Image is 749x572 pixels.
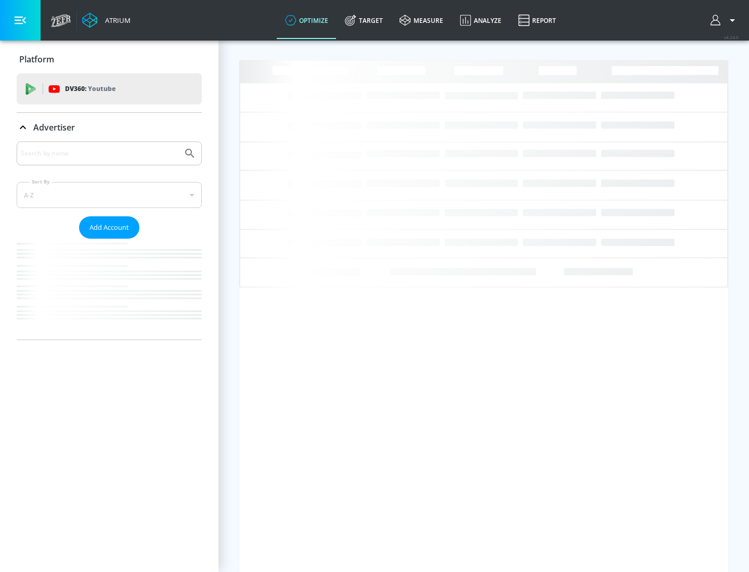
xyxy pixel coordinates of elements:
input: Search by name [21,147,178,160]
nav: list of Advertiser [17,239,202,340]
a: Analyze [451,2,510,39]
div: Atrium [101,16,131,25]
p: Youtube [88,83,115,94]
a: Atrium [82,12,131,28]
div: A-Z [17,182,202,208]
p: Advertiser [33,122,75,133]
a: Report [510,2,564,39]
span: Add Account [89,222,129,233]
div: Advertiser [17,141,202,340]
div: Platform [17,45,202,74]
span: v 4.24.0 [724,34,739,40]
div: DV360: Youtube [17,73,202,105]
button: Add Account [79,216,139,239]
p: Platform [19,54,54,65]
div: Advertiser [17,113,202,142]
a: measure [391,2,451,39]
a: Target [337,2,391,39]
a: optimize [277,2,337,39]
label: Sort By [30,178,52,185]
p: DV360: [65,83,115,95]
